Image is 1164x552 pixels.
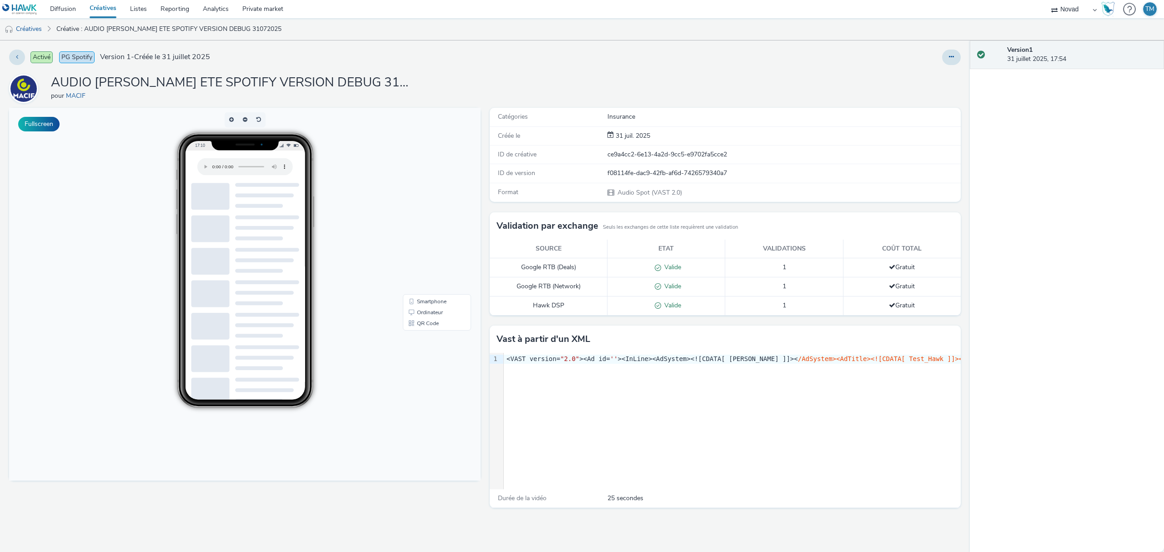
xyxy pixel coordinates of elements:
th: Coût total [843,240,961,258]
th: Source [490,240,607,258]
div: TM [1145,2,1154,16]
span: Gratuit [889,282,915,291]
span: Gratuit [889,263,915,271]
span: ID de version [498,169,535,177]
div: Création 31 juillet 2025, 17:54 [614,131,650,141]
a: MACIF [66,91,89,100]
div: f08114fe-dac9-42fb-af6d-7426579340a7 [607,169,960,178]
span: PG Spotify [59,51,95,63]
a: MACIF [9,84,42,93]
span: 1 [783,282,786,291]
a: Hawk Academy [1101,2,1119,16]
img: audio [5,25,14,34]
span: /AdSystem><AdTitle><![CDATA[ Test_Hawk ]]></ [798,355,967,362]
span: Créée le [498,131,520,140]
span: Activé [30,51,53,63]
button: Fullscreen [18,117,60,131]
span: pour [51,91,66,100]
li: Ordinateur [396,199,460,210]
span: Valide [661,263,681,271]
div: ce9a4cc2-6e13-4a2d-9cc5-e9702fa5cce2 [607,150,960,159]
th: Etat [607,240,725,258]
img: undefined Logo [2,4,37,15]
img: Hawk Academy [1101,2,1115,16]
td: Google RTB (Network) [490,277,607,296]
span: Ordinateur [408,202,434,207]
span: Catégories [498,112,528,121]
span: Format [498,188,518,196]
img: MACIF [10,75,37,102]
small: Seuls les exchanges de cette liste requièrent une validation [603,224,738,231]
h3: Validation par exchange [497,219,598,233]
span: "2.0" [560,355,579,362]
td: Google RTB (Deals) [490,258,607,277]
span: 31 juil. 2025 [614,131,650,140]
div: Insurance [607,112,960,121]
span: ID de créative [498,150,537,159]
span: Gratuit [889,301,915,310]
span: 1 [783,301,786,310]
span: '' [610,355,618,362]
span: Durée de la vidéo [498,494,547,502]
h3: Vast à partir d'un XML [497,332,590,346]
li: QR Code [396,210,460,221]
span: Version 1 - Créée le 31 juillet 2025 [100,52,210,62]
span: Valide [661,282,681,291]
span: 25 secondes [607,494,643,503]
span: QR Code [408,213,430,218]
span: Audio Spot (VAST 2.0) [617,188,682,197]
a: Créative : AUDIO [PERSON_NAME] ETE SPOTIFY VERSION DEBUG 31072025 [52,18,286,40]
th: Validations [725,240,843,258]
td: Hawk DSP [490,296,607,315]
div: 1 [490,355,499,364]
li: Smartphone [396,188,460,199]
span: Valide [661,301,681,310]
div: 31 juillet 2025, 17:54 [1007,45,1157,64]
span: 1 [783,263,786,271]
h1: AUDIO [PERSON_NAME] ETE SPOTIFY VERSION DEBUG 31072025 [51,74,415,91]
span: Smartphone [408,191,437,196]
span: 17:10 [186,35,196,40]
strong: Version 1 [1007,45,1033,54]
